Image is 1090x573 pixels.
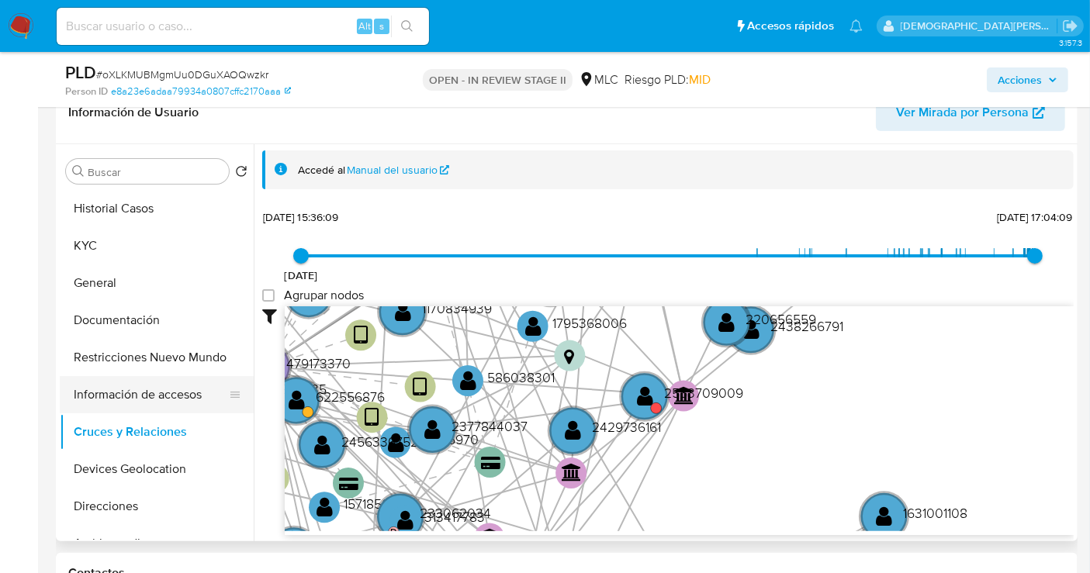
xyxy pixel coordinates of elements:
[60,339,254,376] button: Restricciones Nuevo Mundo
[460,369,476,392] text: 
[592,417,661,437] text: 2429736161
[68,105,199,120] h1: Información de Usuario
[111,85,291,98] a: e8a23e6adaa79934a0807cffc2170aaa
[876,94,1065,131] button: Ver Mirada por Persona
[424,418,441,440] text: 
[452,416,528,436] text: 2377844037
[341,431,418,450] text: 2456336752
[1062,18,1078,34] a: Salir
[96,67,268,82] span: # oXLKMUBMgmUu0DGuXAOQwzkr
[896,94,1029,131] span: Ver Mirada por Persona
[263,209,338,225] span: [DATE] 15:36:09
[258,379,327,399] text: 1571864835
[60,264,254,302] button: General
[285,268,318,283] span: [DATE]
[60,413,254,450] button: Cruces y Relaciones
[637,385,653,407] text: 
[60,227,254,264] button: KYC
[65,85,108,98] b: Person ID
[413,375,427,398] text: 
[289,388,305,411] text: 
[1059,36,1082,49] span: 3.157.3
[379,19,384,33] span: s
[770,316,843,336] text: 2438266791
[344,494,413,513] text: 1571856899
[391,16,423,37] button: search-icon
[284,288,364,303] span: Agrupar nodos
[664,383,743,402] text: 2553709009
[393,505,409,527] text: 
[391,525,398,539] text: D
[314,433,330,455] text: 
[298,163,345,178] span: Accedé al
[747,18,834,34] span: Accesos rápidos
[562,463,582,482] text: 
[348,163,450,178] a: Manual del usuario
[316,387,385,406] text: 622556876
[998,67,1042,92] span: Acciones
[262,289,275,302] input: Agrupar nodos
[72,165,85,178] button: Buscar
[358,19,371,33] span: Alt
[235,165,247,182] button: Volver al orden por defecto
[481,456,500,471] text: 
[743,318,760,340] text: 
[746,309,817,328] text: 220656559
[340,477,359,492] text: 
[354,324,369,347] text: 
[877,505,893,527] text: 
[398,509,414,531] text: 
[57,16,429,36] input: Buscar usuario o caso...
[423,69,573,91] p: OPEN - IN REVIEW STAGE II
[60,376,241,413] button: Información de accesos
[60,302,254,339] button: Documentación
[525,315,542,337] text: 
[987,67,1068,92] button: Acciones
[487,368,555,387] text: 586038301
[88,165,223,179] input: Buscar
[997,209,1072,225] span: [DATE] 17:04:09
[60,190,254,227] button: Historial Casos
[420,503,491,523] text: 233062034
[689,71,711,88] span: MID
[719,310,735,333] text: 
[60,488,254,525] button: Direcciones
[565,419,581,441] text: 
[625,71,711,88] span: Riesgo PLD:
[317,495,333,518] text: 
[422,299,492,318] text: 1170834939
[395,300,411,323] text: 
[365,406,379,429] text: 
[552,313,627,333] text: 1795368006
[564,347,574,364] text: 
[850,19,863,33] a: Notificaciones
[901,19,1057,33] p: cristian.porley@mercadolibre.com
[65,60,96,85] b: PLD
[286,354,351,373] text: 479173370
[60,450,254,488] button: Devices Geolocation
[904,503,968,523] text: 1631001108
[425,507,486,526] text: 313417783
[579,71,618,88] div: MLC
[388,430,404,453] text: 
[60,525,254,562] button: Archivos adjuntos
